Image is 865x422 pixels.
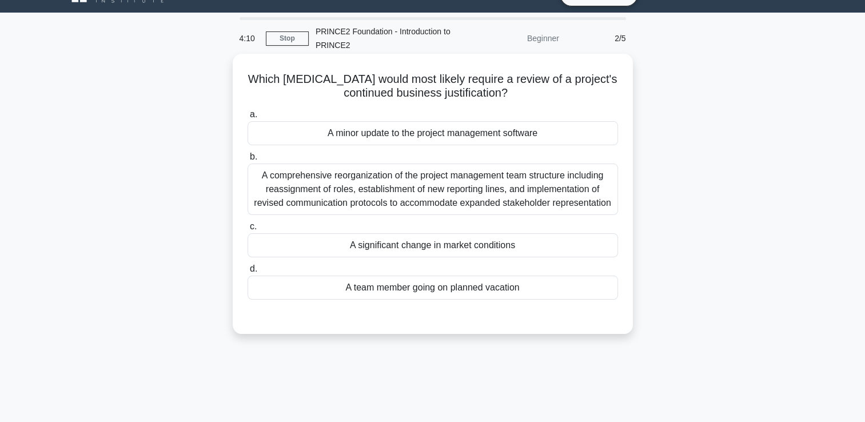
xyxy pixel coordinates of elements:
[248,276,618,300] div: A team member going on planned vacation
[466,27,566,50] div: Beginner
[246,72,619,101] h5: Which [MEDICAL_DATA] would most likely require a review of a project's continued business justifi...
[266,31,309,46] a: Stop
[250,152,257,161] span: b.
[248,233,618,257] div: A significant change in market conditions
[248,121,618,145] div: A minor update to the project management software
[566,27,633,50] div: 2/5
[309,20,466,57] div: PRINCE2 Foundation - Introduction to PRINCE2
[233,27,266,50] div: 4:10
[250,221,257,231] span: c.
[248,164,618,215] div: A comprehensive reorganization of the project management team structure including reassignment of...
[250,109,257,119] span: a.
[250,264,257,273] span: d.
